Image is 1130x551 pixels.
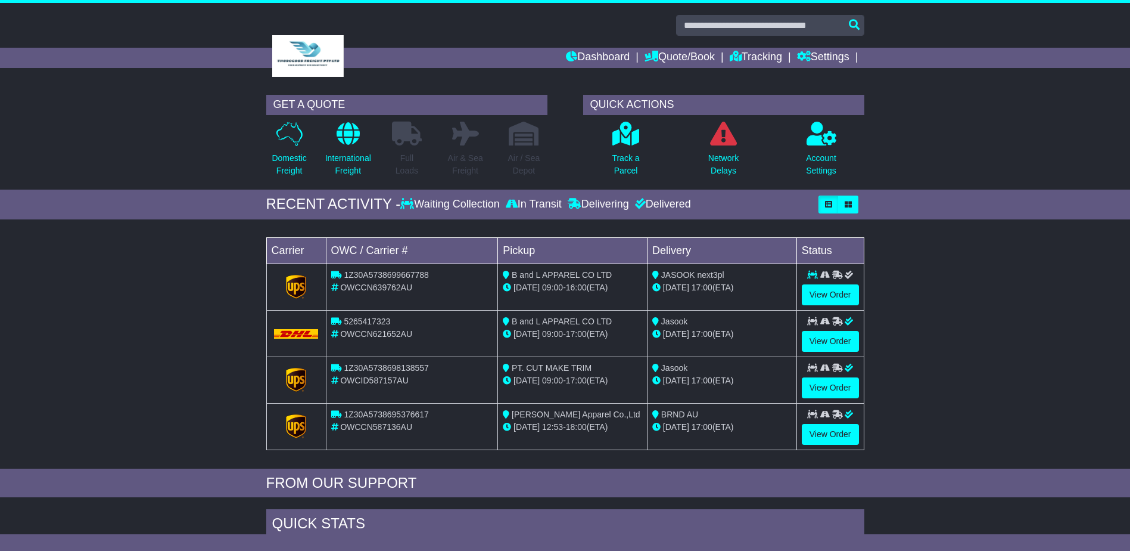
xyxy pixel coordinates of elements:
span: OWCCN587136AU [340,422,412,432]
a: Tracking [730,48,782,68]
p: Network Delays [708,152,739,177]
a: NetworkDelays [708,121,739,184]
div: GET A QUOTE [266,95,547,115]
span: [DATE] [513,329,540,339]
td: OWC / Carrier # [326,237,498,264]
span: OWCCN621652AU [340,329,412,339]
span: 18:00 [566,422,587,432]
div: (ETA) [652,374,792,387]
span: 17:00 [566,329,587,339]
span: B and L APPAREL CO LTD [512,317,612,326]
td: Status [796,237,864,264]
p: International Freight [325,152,371,177]
span: 17:00 [692,283,712,292]
div: - (ETA) [503,328,642,340]
span: 17:00 [692,329,712,339]
span: PT. CUT MAKE TRIM [512,363,592,373]
span: 17:00 [692,422,712,432]
p: Domestic Freight [272,152,306,177]
div: Quick Stats [266,509,864,541]
td: Carrier [266,237,326,264]
div: (ETA) [652,328,792,340]
span: 09:00 [542,283,563,292]
span: [DATE] [513,422,540,432]
p: Account Settings [806,152,836,177]
a: View Order [802,377,859,398]
div: (ETA) [652,421,792,434]
a: InternationalFreight [325,121,372,184]
div: - (ETA) [503,421,642,434]
a: Quote/Book [645,48,715,68]
span: B and L APPAREL CO LTD [512,270,612,280]
a: View Order [802,424,859,445]
span: 5265417323 [344,317,390,326]
div: FROM OUR SUPPORT [266,475,864,492]
span: [DATE] [663,422,689,432]
div: Delivering [565,198,632,211]
div: In Transit [503,198,565,211]
span: Jasook [661,317,687,326]
span: OWCID587157AU [340,376,408,385]
p: Air / Sea Depot [508,152,540,177]
p: Track a Parcel [612,152,639,177]
div: Delivered [632,198,691,211]
span: [DATE] [513,283,540,292]
span: 12:53 [542,422,563,432]
a: DomesticFreight [271,121,307,184]
span: 17:00 [692,376,712,385]
img: DHL.png [274,329,319,339]
span: [DATE] [513,376,540,385]
img: GetCarrierServiceLogo [286,414,306,438]
span: [DATE] [663,283,689,292]
a: View Order [802,284,859,305]
span: 16:00 [566,283,587,292]
div: - (ETA) [503,281,642,294]
span: 1Z30A5738698138557 [344,363,428,373]
a: AccountSettings [805,121,837,184]
div: QUICK ACTIONS [583,95,864,115]
span: [DATE] [663,376,689,385]
a: Settings [797,48,849,68]
div: RECENT ACTIVITY - [266,196,401,213]
span: JASOOK next3pl [661,270,724,280]
span: BRND AU [661,410,698,419]
td: Delivery [647,237,796,264]
span: 09:00 [542,329,563,339]
span: 17:00 [566,376,587,385]
span: OWCCN639762AU [340,283,412,292]
p: Air & Sea Freight [448,152,483,177]
a: Dashboard [566,48,630,68]
div: (ETA) [652,281,792,294]
p: Full Loads [392,152,422,177]
img: GetCarrierServiceLogo [286,368,306,392]
img: GetCarrierServiceLogo [286,275,306,299]
span: 1Z30A5738695376617 [344,410,428,419]
span: Jasook [661,363,687,373]
span: 1Z30A5738699667788 [344,270,428,280]
div: - (ETA) [503,374,642,387]
span: [PERSON_NAME] Apparel Co.,Ltd [512,410,640,419]
a: Track aParcel [611,121,640,184]
td: Pickup [498,237,648,264]
div: Waiting Collection [400,198,502,211]
span: 09:00 [542,376,563,385]
span: [DATE] [663,329,689,339]
a: View Order [802,331,859,352]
